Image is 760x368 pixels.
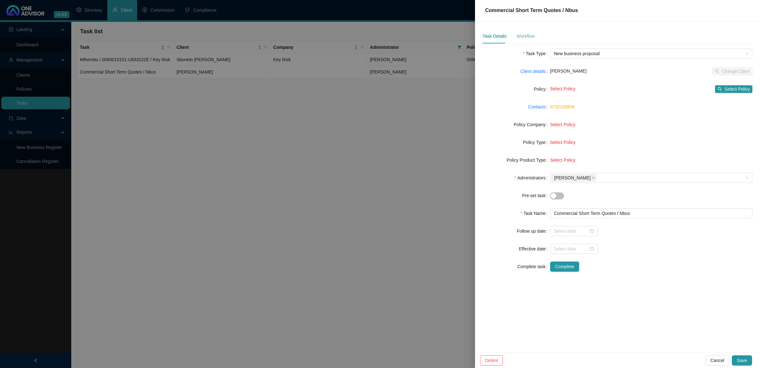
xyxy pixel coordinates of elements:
[522,190,550,201] label: Pre-set task
[554,174,591,181] span: [PERSON_NAME]
[712,68,752,75] button: Change Client
[554,228,588,235] input: Select date
[480,355,503,365] button: Delete
[737,357,747,364] span: Save
[551,174,597,182] span: Adrianna Carvalho
[483,33,506,40] div: Task Details
[523,48,550,59] label: Task Type
[514,119,550,130] label: Policy Company
[555,263,574,270] span: Complete
[519,244,550,254] label: Effective date
[520,68,546,75] a: Client details
[507,155,550,165] label: Policy Product Type
[534,84,550,94] label: Policy
[715,85,752,93] button: Select Policy
[732,355,752,365] button: Save
[718,87,722,91] span: search
[725,86,750,93] span: Select Policy
[550,86,575,91] span: Select Policy
[550,261,579,272] button: Complete
[517,261,550,272] label: Complete task
[528,103,546,110] a: Contacts
[550,104,575,109] a: 0732105806
[485,8,578,13] span: Commercial Short Term Quotes / Nbus
[550,68,586,74] span: [PERSON_NAME]
[514,173,550,183] label: Administrators
[523,137,550,147] label: Policy Type
[592,176,595,179] span: close
[554,245,588,252] input: Select date
[550,122,575,127] span: Select Policy
[550,158,575,163] span: Select Policy
[521,208,550,218] label: Task Name
[554,49,749,58] span: New business proposal
[710,357,724,364] span: Cancel
[517,226,550,236] label: Follow up date
[485,357,498,364] span: Delete
[550,140,575,145] span: Select Policy
[705,355,729,365] button: Cancel
[516,33,535,40] div: Workflow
